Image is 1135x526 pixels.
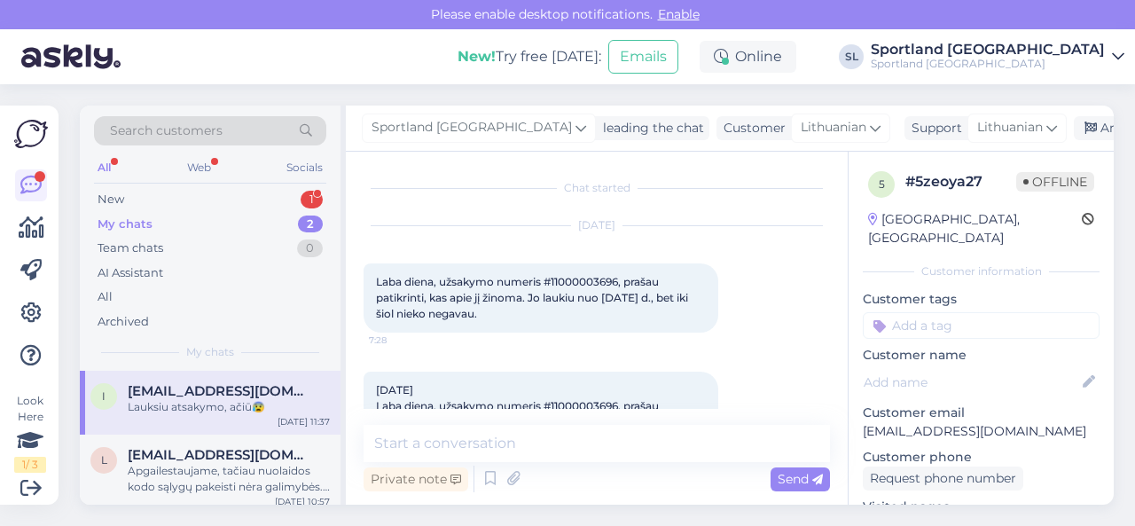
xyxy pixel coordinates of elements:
[369,334,435,347] span: 7:28
[364,217,830,233] div: [DATE]
[871,43,1124,71] a: Sportland [GEOGRAPHIC_DATA]Sportland [GEOGRAPHIC_DATA]
[863,467,1023,491] div: Request phone number
[863,290,1100,309] p: Customer tags
[700,41,796,73] div: Online
[863,404,1100,422] p: Customer email
[376,383,691,460] span: [DATE] Laba diena, užsakymo numeris #11000003696, prašau patikrinti, kas apie jį žinoma. Jo lauki...
[14,393,46,473] div: Look Here
[94,156,114,179] div: All
[301,191,323,208] div: 1
[458,48,496,65] b: New!
[863,312,1100,339] input: Add a tag
[186,344,234,360] span: My chats
[863,498,1100,516] p: Visited pages
[110,122,223,140] span: Search customers
[283,156,326,179] div: Socials
[102,389,106,403] span: i
[863,263,1100,279] div: Customer information
[98,216,153,233] div: My chats
[128,383,312,399] span: inessakonoplya1999@gmail.com
[596,119,704,137] div: leading the chat
[128,463,330,495] div: Apgailestaujame, tačiau nuolaidos kodo sąlygų pakeisti nėra galimybės. Galite panaudoti savo pask...
[275,495,330,508] div: [DATE] 10:57
[98,239,163,257] div: Team chats
[863,422,1100,441] p: [EMAIL_ADDRESS][DOMAIN_NAME]
[278,415,330,428] div: [DATE] 11:37
[839,44,864,69] div: SL
[128,399,330,415] div: Lauksiu atsakymo, ačiū😰
[458,46,601,67] div: Try free [DATE]:
[364,467,468,491] div: Private note
[863,448,1100,467] p: Customer phone
[905,171,1016,192] div: # 5zeoya27
[14,457,46,473] div: 1 / 3
[863,346,1100,365] p: Customer name
[98,191,124,208] div: New
[608,40,678,74] button: Emails
[1016,172,1094,192] span: Offline
[879,177,885,191] span: 5
[977,118,1043,137] span: Lithuanian
[372,118,572,137] span: Sportland [GEOGRAPHIC_DATA]
[653,6,705,22] span: Enable
[904,119,962,137] div: Support
[128,447,312,463] span: laukytesaule@gmail.com
[376,275,691,320] span: Laba diena, užsakymo numeris #11000003696, prašau patikrinti, kas apie jį žinoma. Jo laukiu nuo [...
[297,239,323,257] div: 0
[98,313,149,331] div: Archived
[184,156,215,179] div: Web
[716,119,786,137] div: Customer
[871,57,1105,71] div: Sportland [GEOGRAPHIC_DATA]
[14,120,48,148] img: Askly Logo
[864,373,1079,392] input: Add name
[871,43,1105,57] div: Sportland [GEOGRAPHIC_DATA]
[778,471,823,487] span: Send
[364,180,830,196] div: Chat started
[101,453,107,467] span: l
[98,288,113,306] div: All
[298,216,323,233] div: 2
[801,118,866,137] span: Lithuanian
[98,264,163,282] div: AI Assistant
[868,210,1082,247] div: [GEOGRAPHIC_DATA], [GEOGRAPHIC_DATA]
